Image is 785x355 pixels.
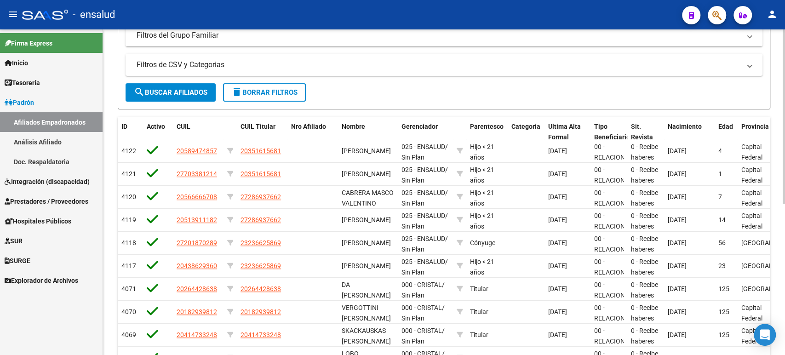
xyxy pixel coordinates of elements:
[548,261,587,271] div: [DATE]
[470,189,494,207] span: Hijo < 21 años
[121,239,136,246] span: 4118
[668,147,687,155] span: [DATE]
[741,304,762,322] span: Capital Federal
[594,281,637,320] span: 00 - RELACION DE DEPENDENCIA
[342,262,391,269] span: [PERSON_NAME]
[177,170,217,177] span: 27703381214
[121,170,136,177] span: 4121
[631,166,669,195] span: 0 - Recibe haberes regularmente
[548,284,587,294] div: [DATE]
[5,97,34,108] span: Padrón
[508,117,544,147] datatable-header-cell: Categoria
[664,117,715,147] datatable-header-cell: Nacimiento
[548,307,587,317] div: [DATE]
[177,308,217,315] span: 20182939812
[342,189,394,207] span: CABRERA MASCO VALENTINO
[121,193,136,200] span: 4120
[627,117,664,147] datatable-header-cell: Sit. Revista
[741,189,762,207] span: Capital Federal
[177,193,217,200] span: 20566666708
[342,216,391,223] span: [PERSON_NAME]
[287,117,338,147] datatable-header-cell: Nro Afiliado
[7,9,18,20] mat-icon: menu
[121,331,136,338] span: 4069
[5,216,71,226] span: Hospitales Públicos
[121,262,136,269] span: 4117
[631,143,669,172] span: 0 - Recibe haberes regularmente
[121,216,136,223] span: 4119
[511,123,540,130] span: Categoria
[5,256,30,266] span: SURGE
[631,189,669,218] span: 0 - Recibe haberes regularmente
[741,123,769,130] span: Provincia
[668,216,687,223] span: [DATE]
[223,83,306,102] button: Borrar Filtros
[767,9,778,20] mat-icon: person
[241,308,281,315] span: 20182939812
[137,30,740,40] mat-panel-title: Filtros del Grupo Familiar
[718,216,726,223] span: 14
[241,123,275,130] span: CUIL Titular
[754,324,776,346] div: Open Intercom Messenger
[291,123,326,130] span: Nro Afiliado
[594,143,637,182] span: 00 - RELACION DE DEPENDENCIA
[594,304,637,343] span: 00 - RELACION DE DEPENDENCIA
[470,123,504,130] span: Parentesco
[241,285,281,292] span: 20264428638
[631,123,653,141] span: Sit. Revista
[342,327,391,345] span: SKACKAUSKAS [PERSON_NAME]
[177,331,217,338] span: 20414733248
[668,239,687,246] span: [DATE]
[668,262,687,269] span: [DATE]
[398,117,453,147] datatable-header-cell: Gerenciador
[342,239,391,246] span: [PERSON_NAME]
[470,258,494,276] span: Hijo < 21 años
[738,117,774,147] datatable-header-cell: Provincia
[718,170,722,177] span: 1
[594,166,637,205] span: 00 - RELACION DE DEPENDENCIA
[5,58,28,68] span: Inicio
[466,117,508,147] datatable-header-cell: Parentesco
[631,235,669,263] span: 0 - Recibe haberes regularmente
[401,166,445,173] span: 025 - ENSALUD
[241,147,281,155] span: 20351615681
[5,236,23,246] span: SUR
[718,308,729,315] span: 125
[237,117,287,147] datatable-header-cell: CUIL Titular
[548,330,587,340] div: [DATE]
[134,88,207,97] span: Buscar Afiliados
[631,258,669,286] span: 0 - Recibe haberes regularmente
[342,147,391,155] span: [PERSON_NAME]
[5,38,52,48] span: Firma Express
[241,262,281,269] span: 23236625869
[718,239,726,246] span: 56
[631,304,669,332] span: 0 - Recibe haberes regularmente
[126,83,216,102] button: Buscar Afiliados
[594,258,637,297] span: 00 - RELACION DE DEPENDENCIA
[594,235,637,274] span: 00 - RELACION DE DEPENDENCIA
[548,169,587,179] div: [DATE]
[594,189,637,228] span: 00 - RELACION DE DEPENDENCIA
[177,239,217,246] span: 27201870289
[544,117,590,147] datatable-header-cell: Ultima Alta Formal
[126,54,762,76] mat-expansion-panel-header: Filtros de CSV y Categorias
[470,308,488,315] span: Titular
[741,143,762,161] span: Capital Federal
[668,308,687,315] span: [DATE]
[342,304,391,322] span: VERGOTTINI [PERSON_NAME]
[548,192,587,202] div: [DATE]
[173,117,223,147] datatable-header-cell: CUIL
[594,212,637,251] span: 00 - RELACION DE DEPENDENCIA
[631,281,669,309] span: 0 - Recibe haberes regularmente
[668,170,687,177] span: [DATE]
[241,216,281,223] span: 27286937662
[121,308,136,315] span: 4070
[231,86,242,97] mat-icon: delete
[177,216,217,223] span: 20513911182
[590,117,627,147] datatable-header-cell: Tipo Beneficiario
[177,285,217,292] span: 20264428638
[177,123,190,130] span: CUIL
[718,285,729,292] span: 125
[73,5,115,25] span: - ensalud
[718,193,722,200] span: 7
